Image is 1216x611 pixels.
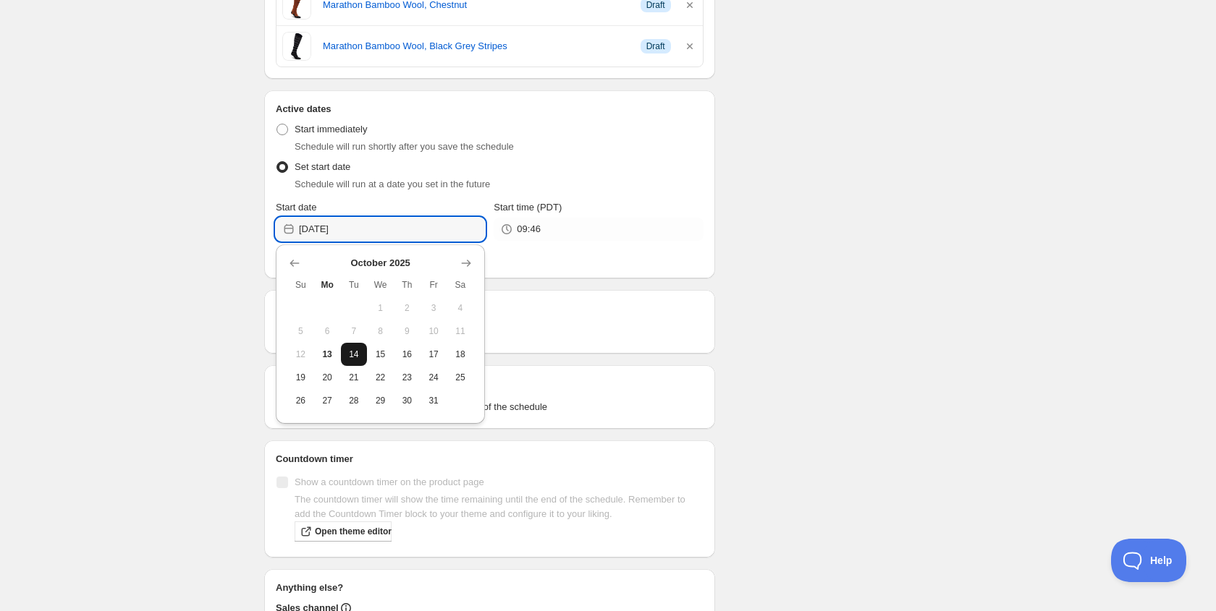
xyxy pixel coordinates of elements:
span: 11 [453,325,468,337]
span: Schedule will run shortly after you save the schedule [295,141,514,152]
span: 27 [320,395,335,406]
span: 14 [347,349,362,360]
button: Thursday October 16 2025 [394,343,421,366]
button: Wednesday October 15 2025 [367,343,394,366]
span: Start date [276,202,316,213]
th: Monday [314,273,341,296]
th: Thursday [394,273,421,296]
span: 29 [373,395,388,406]
th: Saturday [447,273,474,296]
button: Tuesday October 21 2025 [341,366,368,389]
span: 19 [293,372,308,383]
button: Thursday October 23 2025 [394,366,421,389]
a: Marathon Bamboo Wool, Black Grey Stripes [323,39,629,54]
span: Sa [453,279,468,291]
button: Today Monday October 13 2025 [314,343,341,366]
button: Wednesday October 8 2025 [367,320,394,343]
span: 5 [293,325,308,337]
span: Set start date [295,161,350,172]
span: Draft [646,40,665,52]
button: Saturday October 4 2025 [447,296,474,320]
button: Sunday October 19 2025 [287,366,314,389]
span: 8 [373,325,388,337]
button: Thursday October 2 2025 [394,296,421,320]
button: Monday October 20 2025 [314,366,341,389]
button: Tuesday October 14 2025 [341,343,368,366]
button: Wednesday October 22 2025 [367,366,394,389]
span: 31 [426,395,442,406]
button: Friday October 17 2025 [421,343,447,366]
button: Sunday October 26 2025 [287,389,314,412]
button: Sunday October 5 2025 [287,320,314,343]
th: Wednesday [367,273,394,296]
iframe: Toggle Customer Support [1111,539,1187,582]
a: Open theme editor [295,521,392,542]
h2: Anything else? [276,581,704,595]
span: 21 [347,372,362,383]
span: 7 [347,325,362,337]
span: 9 [400,325,415,337]
span: 18 [453,349,468,360]
span: We [373,279,388,291]
button: Sunday October 12 2025 [287,343,314,366]
button: Friday October 31 2025 [421,389,447,412]
span: Fr [426,279,442,291]
span: 20 [320,372,335,383]
button: Friday October 24 2025 [421,366,447,389]
span: Show a countdown timer on the product page [295,477,484,487]
span: 24 [426,372,442,383]
button: Saturday October 25 2025 [447,366,474,389]
button: Tuesday October 7 2025 [341,320,368,343]
span: 25 [453,372,468,383]
span: Open theme editor [315,526,392,537]
button: Wednesday October 29 2025 [367,389,394,412]
span: 16 [400,349,415,360]
span: 3 [426,302,442,314]
button: Tuesday October 28 2025 [341,389,368,412]
span: 30 [400,395,415,406]
span: 10 [426,325,442,337]
span: 6 [320,325,335,337]
button: Show next month, November 2025 [456,253,476,273]
button: Wednesday October 1 2025 [367,296,394,320]
span: 26 [293,395,308,406]
span: Th [400,279,415,291]
button: Friday October 10 2025 [421,320,447,343]
h2: Repeating [276,302,704,316]
span: Start immediately [295,124,367,134]
span: 2 [400,302,415,314]
span: Start time (PDT) [494,202,562,213]
h2: Tags [276,377,704,391]
button: Friday October 3 2025 [421,296,447,320]
span: 12 [293,349,308,360]
button: Thursday October 9 2025 [394,320,421,343]
span: Tu [347,279,362,291]
button: Monday October 27 2025 [314,389,341,412]
span: Mo [320,279,335,291]
span: 15 [373,349,388,360]
span: Su [293,279,308,291]
span: 17 [426,349,442,360]
button: Show previous month, September 2025 [284,253,305,273]
span: 28 [347,395,362,406]
span: 22 [373,372,388,383]
p: The countdown timer will show the time remaining until the end of the schedule. Remember to add t... [295,492,704,521]
span: 13 [320,349,335,360]
button: Saturday October 18 2025 [447,343,474,366]
span: 23 [400,372,415,383]
button: Monday October 6 2025 [314,320,341,343]
th: Tuesday [341,273,368,296]
h2: Active dates [276,102,704,116]
span: 1 [373,302,388,314]
span: 4 [453,302,468,314]
th: Friday [421,273,447,296]
th: Sunday [287,273,314,296]
button: Thursday October 30 2025 [394,389,421,412]
span: Schedule will run at a date you set in the future [295,179,490,189]
h2: Countdown timer [276,452,704,466]
button: Saturday October 11 2025 [447,320,474,343]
